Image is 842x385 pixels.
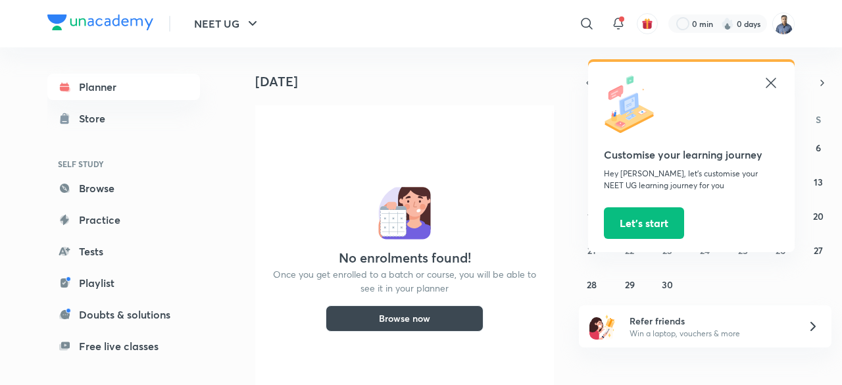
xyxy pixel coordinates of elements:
abbr: September 22, 2025 [625,244,634,257]
h4: [DATE] [255,74,564,90]
a: Playlist [47,270,200,296]
button: avatar [637,13,658,34]
abbr: September 21, 2025 [587,244,596,257]
img: icon [604,75,663,134]
abbr: September 24, 2025 [700,244,710,257]
abbr: September 20, 2025 [813,210,824,222]
img: referral [589,313,616,340]
abbr: September 14, 2025 [587,210,597,222]
h4: No enrolments found! [339,250,471,266]
abbr: September 28, 2025 [587,278,597,291]
a: Tests [47,238,200,265]
button: September 20, 2025 [808,205,829,226]
p: Hey [PERSON_NAME], let’s customise your NEET UG learning journey for you [604,168,779,192]
img: Rajiv Kumar Tiwari [772,13,795,35]
button: September 30, 2025 [657,274,678,295]
a: Store [47,105,200,132]
a: Free live classes [47,333,200,359]
button: NEET UG [186,11,268,37]
a: Company Logo [47,14,153,34]
p: Win a laptop, vouchers & more [630,328,791,340]
button: Let’s start [604,207,684,239]
button: September 28, 2025 [582,274,603,295]
abbr: September 13, 2025 [814,176,823,188]
h6: SELF STUDY [47,153,200,175]
img: No events [378,187,431,240]
abbr: September 6, 2025 [816,141,821,154]
button: September 7, 2025 [582,171,603,192]
button: September 13, 2025 [808,171,829,192]
abbr: Saturday [816,113,821,126]
abbr: September 29, 2025 [625,278,635,291]
button: Browse now [326,305,483,332]
abbr: September 27, 2025 [814,244,823,257]
p: Once you get enrolled to a batch or course, you will be able to see it in your planner [271,267,538,295]
button: September 27, 2025 [808,240,829,261]
div: Store [79,111,113,126]
img: streak [721,17,734,30]
img: avatar [641,18,653,30]
button: September 29, 2025 [619,274,640,295]
button: September 21, 2025 [582,240,603,261]
button: September 14, 2025 [582,205,603,226]
h6: Refer friends [630,314,791,328]
a: Browse [47,175,200,201]
abbr: September 23, 2025 [662,244,672,257]
h5: Customise your learning journey [604,147,779,163]
a: Doubts & solutions [47,301,200,328]
img: Company Logo [47,14,153,30]
abbr: September 26, 2025 [776,244,785,257]
a: Practice [47,207,200,233]
a: Planner [47,74,200,100]
button: September 6, 2025 [808,137,829,158]
abbr: September 25, 2025 [738,244,748,257]
abbr: September 30, 2025 [662,278,673,291]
